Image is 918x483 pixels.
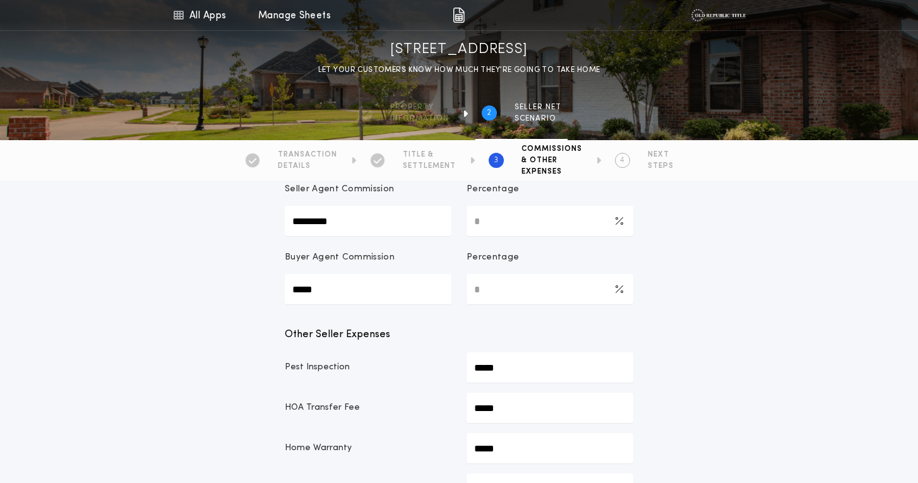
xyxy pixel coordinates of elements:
p: Seller Agent Commission [285,183,394,196]
p: Pest Inspection [285,361,451,374]
span: EXPENSES [522,167,582,177]
span: information [390,114,449,124]
span: STEPS [648,161,674,171]
span: & OTHER [522,155,582,165]
img: img [453,8,465,23]
p: Buyer Agent Commission [285,251,395,264]
p: Home Warranty [285,442,451,455]
p: LET YOUR CUSTOMERS KNOW HOW MUCH THEY’RE GOING TO TAKE HOME [318,64,600,76]
span: SCENARIO [515,114,561,124]
span: TRANSACTION [278,150,337,160]
span: SELLER NET [515,102,561,112]
p: Other Seller Expenses [285,327,633,342]
h2: 4 [620,155,624,165]
span: COMMISSIONS [522,144,582,154]
span: Property [390,102,449,112]
p: HOA Transfer Fee [285,402,451,414]
span: SETTLEMENT [403,161,456,171]
h2: 2 [487,108,491,118]
p: Percentage [467,251,519,264]
p: Percentage [467,183,519,196]
input: Percentage [467,274,633,304]
h2: 3 [494,155,498,165]
input: Seller Agent Commission [285,206,451,236]
span: DETAILS [278,161,337,171]
span: TITLE & [403,150,456,160]
h1: [STREET_ADDRESS] [390,40,528,60]
img: vs-icon [691,9,746,21]
span: NEXT [648,150,674,160]
input: Buyer Agent Commission [285,274,451,304]
input: Percentage [467,206,633,236]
